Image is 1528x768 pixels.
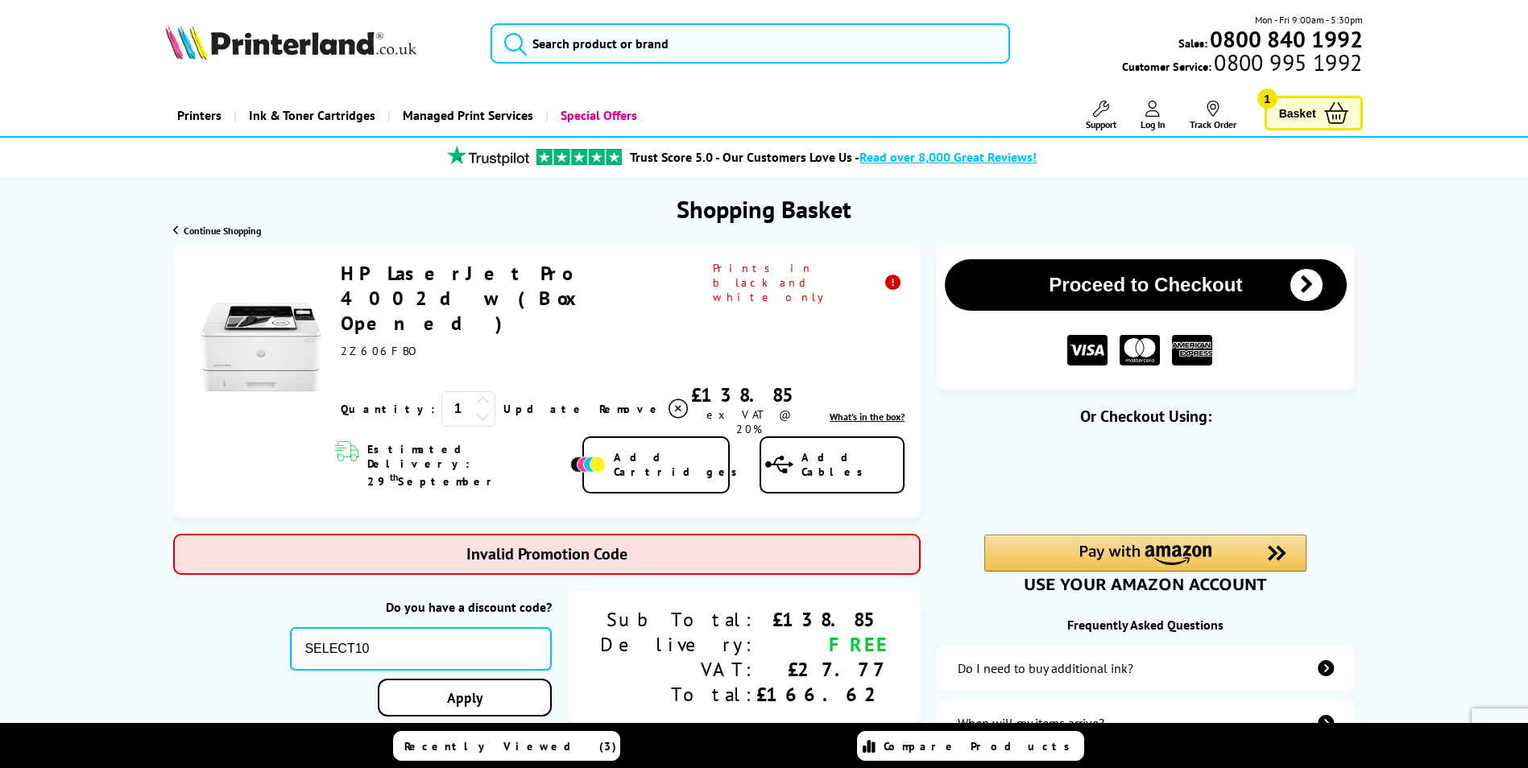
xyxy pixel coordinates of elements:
[937,700,1354,745] a: items-arrive
[165,95,234,136] a: Printers
[393,731,620,761] a: Recently Viewed (3)
[859,149,1037,165] span: Read over 8,000 Great Reviews!
[756,607,888,632] div: £138.85
[630,149,1037,165] a: Trust Score 5.0 - Our Customers Love Us -Read over 8,000 Great Reviews!
[201,287,321,407] img: HP LaserJet Pro 4002dw (Box Opened)
[387,95,545,136] a: Managed Print Services
[706,407,791,436] span: ex VAT @ 20%
[830,411,905,423] span: What's in the box?
[713,261,905,304] span: Prints in black and white only
[958,715,1104,731] div: When will my items arrive?
[937,406,1354,427] div: Or Checkout Using:
[1210,24,1363,54] b: 0800 840 1992
[234,95,387,136] a: Ink & Toner Cartridges
[404,739,617,754] span: Recently Viewed (3)
[884,739,1079,754] span: Compare Products
[599,402,663,416] span: Remove
[857,731,1084,761] a: Compare Products
[756,632,888,657] div: FREE
[503,402,586,416] a: Update
[801,450,903,479] span: Add Cables
[1178,35,1207,51] span: Sales:
[690,382,807,407] div: £138.85
[600,657,756,682] div: VAT:
[165,24,416,60] img: Printerland Logo
[984,535,1306,591] div: Amazon Pay - Use your Amazon account
[599,397,690,421] a: Delete item from your basket
[165,24,470,63] a: Printerland Logo
[830,411,905,423] a: lnk_inthebox
[466,543,627,564] span: Invalid Promotion Code
[1086,118,1116,130] span: Support
[1122,55,1362,74] span: Customer Service:
[390,471,398,483] sup: th
[491,23,1010,64] input: Search product or brand
[984,452,1306,507] iframe: PayPal
[958,660,1133,676] div: Do I need to buy additional ink?
[600,607,756,632] div: Sub Total:
[1172,335,1212,366] img: American Express
[937,617,1354,633] div: Frequently Asked Questions
[367,442,566,489] span: Estimated Delivery: 29 September
[1265,96,1363,130] a: Basket 1
[1120,335,1160,366] img: MASTER CARD
[1141,101,1166,130] a: Log In
[378,679,552,716] a: Apply
[173,225,261,237] a: Continue Shopping
[536,149,622,165] img: trustpilot rating
[249,95,375,136] span: Ink & Toner Cartridges
[756,682,888,707] div: £166.62
[1211,55,1362,70] span: 0800 995 1992
[1207,31,1363,47] a: 0800 840 1992
[937,646,1354,691] a: additional-ink
[290,599,552,615] div: Do you have a discount code?
[545,95,649,136] a: Special Offers
[1257,89,1277,109] span: 1
[600,682,756,707] div: Total:
[1086,101,1116,130] a: Support
[290,627,552,671] input: Enter Discount Code...
[1190,101,1236,130] a: Track Order
[1141,118,1166,130] span: Log In
[677,193,851,225] h1: Shopping Basket
[1255,12,1363,27] span: Mon - Fri 9:00am - 5:30pm
[341,344,416,358] span: 2Z606FBO
[184,225,261,237] span: Continue Shopping
[945,259,1346,311] button: Proceed to Checkout
[341,261,586,336] a: HP LaserJet Pro 4002dw (Box Opened)
[1279,102,1316,124] span: Basket
[756,657,888,682] div: £27.77
[570,456,606,473] img: Add Cartridges
[614,450,746,479] span: Add Cartridges
[440,146,536,166] img: trustpilot rating
[341,402,435,416] span: Quantity:
[600,632,756,657] div: Delivery:
[1067,335,1108,366] img: VISA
